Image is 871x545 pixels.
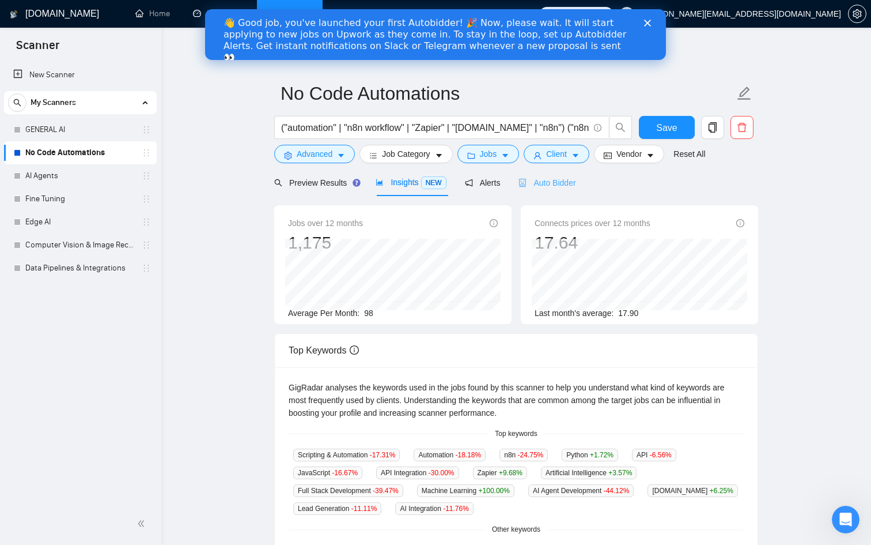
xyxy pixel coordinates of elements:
div: 1,175 [288,232,363,254]
span: double-left [137,518,149,529]
div: Tooltip anchor [351,178,362,188]
span: setting [849,9,866,18]
span: +6.25 % [710,487,733,495]
a: dashboardDashboard [193,9,245,18]
span: Artificial Intelligence [541,467,637,479]
span: +3.57 % [608,469,632,477]
span: API Integration [376,467,459,479]
a: GENERAL AI [25,118,135,141]
span: Job Category [382,148,430,160]
button: search [609,116,632,139]
span: search [274,179,282,187]
span: -6.56 % [650,451,672,459]
div: Top Keywords [289,334,744,367]
span: delete [731,122,753,133]
button: search [8,93,26,112]
a: Fine Tuning [25,187,135,211]
span: holder [142,148,151,157]
span: holder [142,125,151,134]
span: holder [142,171,151,181]
span: Vendor [616,148,642,160]
input: Scanner name... [281,79,734,108]
span: idcard [604,151,612,160]
li: My Scanners [4,91,157,280]
span: 98 [364,309,373,318]
span: Last month's average: [535,309,614,318]
span: Python [562,449,618,461]
button: settingAdvancedcaret-down [274,145,355,163]
span: Alerts [465,178,501,187]
span: My Scanners [31,91,76,114]
span: robot [518,179,527,187]
div: 17.64 [535,232,650,254]
span: notification [465,179,473,187]
span: holder [142,217,151,227]
img: logo [10,5,18,24]
span: -11.11 % [351,505,377,513]
span: caret-down [571,151,580,160]
span: edit [737,86,752,101]
span: Full Stack Development [293,484,403,497]
iframe: Intercom live chat banner [205,9,666,60]
span: Advanced [297,148,332,160]
span: Save [656,121,677,135]
div: GigRadar analyses the keywords used in the jobs found by this scanner to help you understand what... [289,381,744,419]
span: -24.75 % [518,451,544,459]
input: Search Freelance Jobs... [281,121,589,135]
iframe: Intercom live chat [832,506,859,533]
span: Client [546,148,567,160]
span: copy [702,122,724,133]
div: 👋 Good job, you've launched your first Autobidder! 🎉 Now, please wait. It will start applying to ... [18,8,424,54]
span: Other keywords [485,524,547,535]
span: Connects: [558,7,593,20]
span: +9.68 % [499,469,522,477]
button: userClientcaret-down [524,145,589,163]
button: setting [848,5,866,23]
button: delete [730,116,753,139]
button: Save [639,116,695,139]
span: +100.00 % [479,487,510,495]
a: Computer Vision & Image Recognition [25,234,135,257]
a: searchScanner [268,9,311,18]
span: -17.31 % [370,451,396,459]
li: New Scanner [4,63,157,87]
span: Scanner [7,37,69,61]
span: n8n [499,449,548,461]
span: -18.18 % [456,451,482,459]
span: Lead Generation [293,502,381,515]
span: -30.00 % [429,469,455,477]
a: No Code Automations [25,141,135,164]
span: caret-down [337,151,345,160]
span: JavaScript [293,467,362,479]
span: info-circle [736,219,744,227]
span: Average Per Month: [288,309,359,318]
a: New Scanner [13,63,147,87]
span: Jobs [480,148,497,160]
span: Jobs over 12 months [288,217,363,230]
span: Machine Learning [417,484,514,497]
span: area-chart [376,178,384,186]
span: holder [142,194,151,204]
button: folderJobscaret-down [457,145,520,163]
span: Preview Results [274,178,357,187]
span: AI Agent Development [528,484,634,497]
span: Top keywords [488,429,544,439]
span: -16.67 % [332,469,358,477]
a: Edge AI [25,211,135,234]
button: idcardVendorcaret-down [594,145,664,163]
span: Automation [414,449,486,461]
button: barsJob Categorycaret-down [359,145,452,163]
span: setting [284,151,292,160]
span: holder [142,240,151,250]
span: info-circle [350,345,359,355]
span: info-circle [594,124,601,131]
span: [DOMAIN_NAME] [647,484,737,497]
a: Reset All [673,148,705,160]
span: user [533,151,541,160]
span: 17.90 [618,309,638,318]
span: -39.47 % [373,487,399,495]
span: caret-down [501,151,509,160]
a: homeHome [135,9,170,18]
a: setting [848,9,866,18]
a: AI Agents [25,164,135,187]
